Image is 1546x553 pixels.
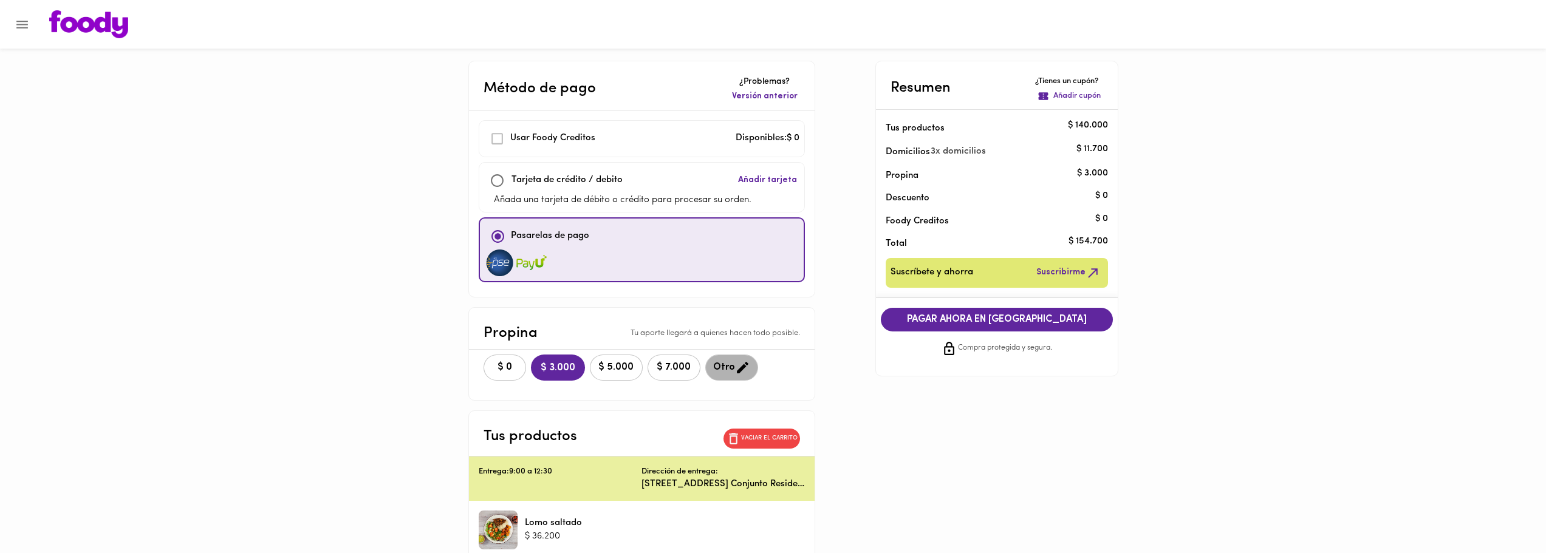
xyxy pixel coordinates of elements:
[511,229,589,243] p: Pasarelas de pago
[479,511,518,549] div: Lomo saltado
[891,77,951,99] p: Resumen
[1476,483,1534,541] iframe: Messagebird Livechat Widget
[881,308,1113,331] button: PAGAR AHORA EN [GEOGRAPHIC_DATA]
[1076,143,1108,156] p: $ 11.700
[484,322,538,344] p: Propina
[479,466,642,478] p: Entrega: 9:00 a 12:30
[491,362,518,373] span: $ 0
[1095,212,1108,225] p: $ 0
[730,76,800,88] p: ¿Problemas?
[1068,120,1108,132] p: $ 140.000
[484,78,596,100] p: Método de pago
[494,194,751,208] p: Añada una tarjeta de débito o crédito para procesar su orden.
[891,265,973,280] span: Suscríbete y ahorra
[886,122,1089,135] p: Tus productos
[1077,167,1108,180] p: $ 3.000
[648,355,700,381] button: $ 7.000
[1034,263,1103,283] button: Suscribirme
[541,362,575,374] span: $ 3.000
[484,426,577,447] p: Tus productos
[741,434,798,443] p: Vaciar el carrito
[531,355,585,381] button: $ 3.000
[893,314,1101,325] span: PAGAR AHORA EN [GEOGRAPHIC_DATA]
[886,192,929,205] p: Descuento
[525,530,582,543] p: $ 36.200
[49,10,128,38] img: logo.png
[525,517,582,529] p: Lomo saltado
[705,355,758,381] button: Otro
[931,144,986,160] span: 3 x domicilios
[516,249,547,276] img: visa
[958,342,1052,355] span: Compra protegida y segura.
[641,478,805,490] p: [STREET_ADDRESS] Conjunto Residencial [PERSON_NAME]
[886,169,1089,182] p: Propina
[1035,88,1103,104] button: Añadir cupón
[485,249,515,276] img: visa
[730,88,800,105] button: Versión anterior
[511,174,623,188] p: Tarjeta de crédito / debito
[736,168,799,194] button: Añadir tarjeta
[723,429,800,449] button: Vaciar el carrito
[7,10,37,39] button: Menu
[641,466,718,478] p: Dirección de entrega:
[1053,90,1101,102] p: Añadir cupón
[1036,265,1101,280] span: Suscribirme
[1035,76,1103,87] p: ¿Tienes un cupón?
[738,174,797,186] span: Añadir tarjeta
[886,146,930,158] p: Domicilios
[713,360,750,375] span: Otro
[1069,235,1108,248] p: $ 154.700
[1095,189,1108,202] p: $ 0
[886,237,1089,250] p: Total
[655,362,693,373] span: $ 7.000
[590,355,643,381] button: $ 5.000
[510,132,595,146] p: Usar Foody Creditos
[631,328,800,339] p: Tu aporte llegará a quienes hacen todo posible.
[736,132,799,146] p: Disponibles: $ 0
[598,362,635,373] span: $ 5.000
[886,215,1089,228] p: Foody Creditos
[484,355,526,381] button: $ 0
[732,90,798,103] span: Versión anterior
